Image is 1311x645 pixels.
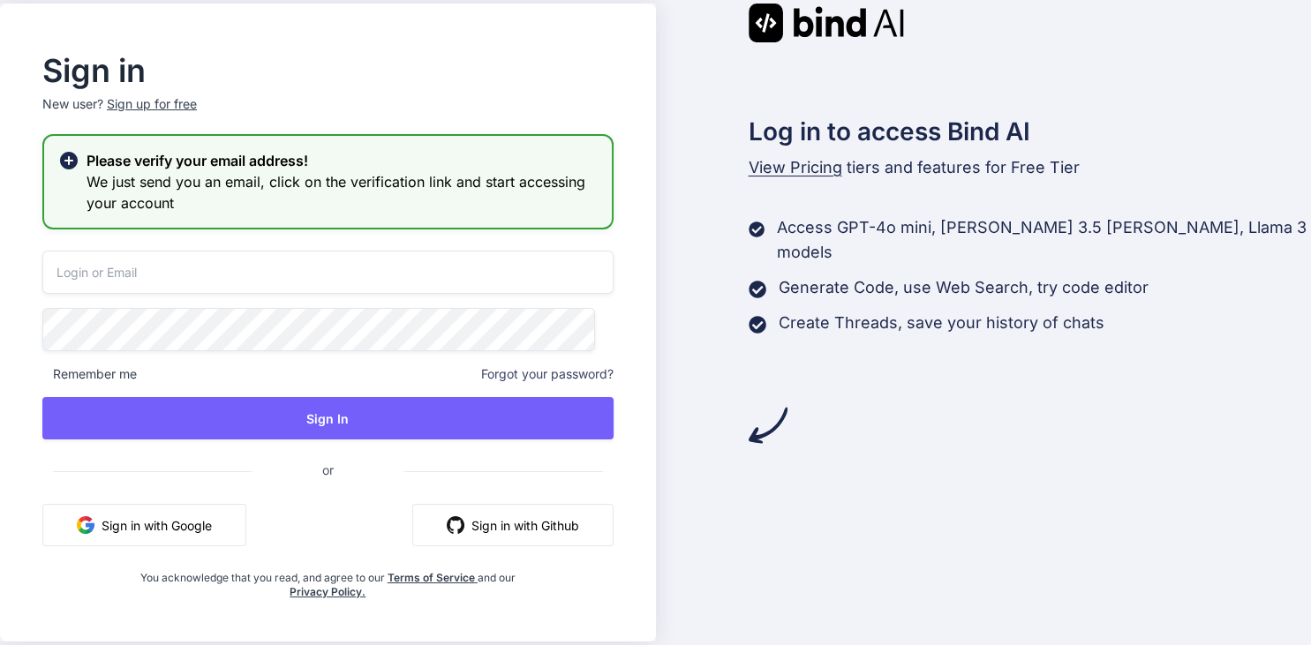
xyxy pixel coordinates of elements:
p: New user? [42,95,614,134]
span: View Pricing [749,158,842,176]
p: Generate Code, use Web Search, try code editor [779,275,1149,300]
a: Privacy Policy. [290,585,365,598]
div: You acknowledge that you read, and agree to our and our [138,560,518,599]
span: Remember me [42,365,137,383]
span: Forgot your password? [481,365,614,383]
img: github [447,516,464,534]
img: google [77,516,94,534]
h3: We just send you an email, click on the verification link and start accessing your account [87,171,598,214]
a: Terms of Service [388,571,478,584]
p: Access GPT-4o mini, [PERSON_NAME] 3.5 [PERSON_NAME], Llama 3 models [777,215,1311,265]
div: Sign up for free [107,95,197,113]
img: arrow [749,406,787,445]
button: Sign in with Google [42,504,246,546]
h2: Please verify your email address! [87,150,598,171]
p: Create Threads, save your history of chats [779,311,1104,335]
button: Sign In [42,397,614,439]
h2: Sign in [42,56,614,85]
button: Sign in with Github [412,504,614,546]
span: or [252,448,404,491]
input: Login or Email [42,251,614,294]
img: Bind AI logo [749,4,904,42]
